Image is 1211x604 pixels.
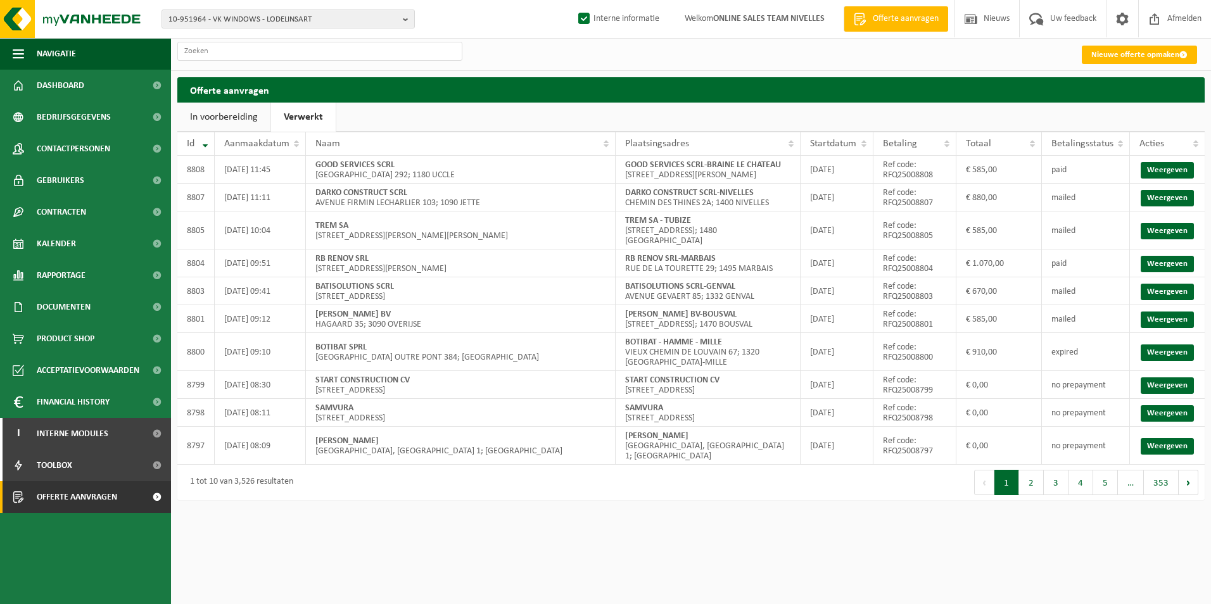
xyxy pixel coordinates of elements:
td: [DATE] 11:45 [215,156,306,184]
td: AVENUE GEVAERT 85; 1332 GENVAL [616,277,801,305]
span: no prepayment [1051,381,1106,390]
td: RUE DE LA TOURETTE 29; 1495 MARBAIS [616,249,801,277]
strong: START CONSTRUCTION CV [315,375,410,385]
td: [STREET_ADDRESS] [306,277,616,305]
td: € 0,00 [956,399,1042,427]
td: Ref code: RFQ25008808 [873,156,956,184]
strong: SAMVURA [625,403,663,413]
span: Navigatie [37,38,76,70]
td: [DATE] [801,184,873,211]
button: 1 [994,470,1019,495]
td: [DATE] [801,371,873,399]
div: 1 tot 10 van 3,526 resultaten [184,471,293,494]
td: [DATE] 09:10 [215,333,306,371]
strong: BATISOLUTIONS SCRL [315,282,394,291]
td: 8804 [177,249,215,277]
a: Weergeven [1141,377,1194,394]
span: Financial History [37,386,110,418]
span: Documenten [37,291,91,323]
td: [DATE] [801,399,873,427]
span: Toolbox [37,450,72,481]
h2: Offerte aanvragen [177,77,1205,102]
a: In voorbereiding [177,103,270,132]
td: € 585,00 [956,211,1042,249]
td: € 910,00 [956,333,1042,371]
span: 10-951964 - VK WINDOWS - LODELINSART [168,10,398,29]
td: [DATE] [801,211,873,249]
td: 8798 [177,399,215,427]
a: Verwerkt [271,103,336,132]
td: Ref code: RFQ25008800 [873,333,956,371]
td: [DATE] [801,156,873,184]
td: [GEOGRAPHIC_DATA], [GEOGRAPHIC_DATA] 1; [GEOGRAPHIC_DATA] [616,427,801,465]
span: I [13,418,24,450]
td: € 880,00 [956,184,1042,211]
td: 8797 [177,427,215,465]
a: Weergeven [1141,223,1194,239]
td: CHEMIN DES THINES 2A; 1400 NIVELLES [616,184,801,211]
td: Ref code: RFQ25008805 [873,211,956,249]
td: Ref code: RFQ25008797 [873,427,956,465]
strong: GOOD SERVICES SCRL-BRAINE LE CHATEAU [625,160,781,170]
td: [GEOGRAPHIC_DATA] OUTRE PONT 384; [GEOGRAPHIC_DATA] [306,333,616,371]
strong: [PERSON_NAME] BV [315,310,391,319]
td: [STREET_ADDRESS][PERSON_NAME][PERSON_NAME] [306,211,616,249]
span: Bedrijfsgegevens [37,101,111,133]
button: 353 [1144,470,1179,495]
strong: RB RENOV SRL-MARBAIS [625,254,716,263]
span: paid [1051,165,1067,175]
td: [DATE] 09:12 [215,305,306,333]
span: Betaling [883,139,917,149]
td: Ref code: RFQ25008801 [873,305,956,333]
strong: BATISOLUTIONS SCRL-GENVAL [625,282,735,291]
strong: GOOD SERVICES SCRL [315,160,395,170]
td: [DATE] 09:51 [215,249,306,277]
td: [GEOGRAPHIC_DATA] 292; 1180 UCCLE [306,156,616,184]
td: Ref code: RFQ25008798 [873,399,956,427]
td: HAGAARD 35; 3090 OVERIJSE [306,305,616,333]
td: Ref code: RFQ25008803 [873,277,956,305]
span: Plaatsingsadres [625,139,689,149]
span: no prepayment [1051,408,1106,418]
span: paid [1051,259,1067,268]
span: Rapportage [37,260,86,291]
a: Weergeven [1141,405,1194,422]
span: mailed [1051,315,1075,324]
input: Zoeken [177,42,462,61]
td: Ref code: RFQ25008804 [873,249,956,277]
span: mailed [1051,226,1075,236]
a: Weergeven [1141,190,1194,206]
span: Contracten [37,196,86,228]
td: [DATE] 11:11 [215,184,306,211]
button: 5 [1093,470,1118,495]
strong: SAMVURA [315,403,353,413]
a: Nieuwe offerte opmaken [1082,46,1197,64]
td: [GEOGRAPHIC_DATA], [GEOGRAPHIC_DATA] 1; [GEOGRAPHIC_DATA] [306,427,616,465]
span: Acceptatievoorwaarden [37,355,139,386]
a: Weergeven [1141,284,1194,300]
td: 8803 [177,277,215,305]
span: Naam [315,139,340,149]
span: Interne modules [37,418,108,450]
td: [DATE] [801,249,873,277]
strong: ONLINE SALES TEAM NIVELLES [713,14,825,23]
span: Contactpersonen [37,133,110,165]
td: [DATE] [801,305,873,333]
td: [STREET_ADDRESS] [306,371,616,399]
a: Weergeven [1141,162,1194,179]
strong: BOTIBAT - HAMME - MILLE [625,337,722,347]
strong: BOTIBAT SPRL [315,343,367,352]
a: Offerte aanvragen [844,6,948,32]
span: … [1118,470,1144,495]
td: 8801 [177,305,215,333]
td: [STREET_ADDRESS]; 1470 BOUSVAL [616,305,801,333]
td: VIEUX CHEMIN DE LOUVAIN 67; 1320 [GEOGRAPHIC_DATA]-MILLE [616,333,801,371]
td: € 585,00 [956,156,1042,184]
span: Dashboard [37,70,84,101]
td: € 585,00 [956,305,1042,333]
strong: [PERSON_NAME] BV-BOUSVAL [625,310,737,319]
a: Weergeven [1141,438,1194,455]
td: € 0,00 [956,427,1042,465]
td: [DATE] [801,333,873,371]
td: € 0,00 [956,371,1042,399]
